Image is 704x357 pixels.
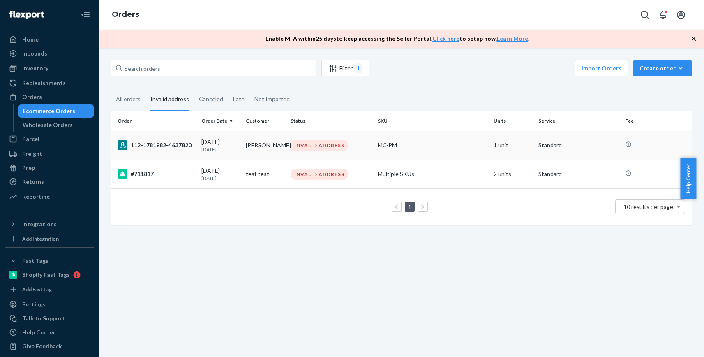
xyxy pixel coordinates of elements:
input: Search orders [111,60,316,76]
p: Standard [538,141,619,149]
p: [DATE] [201,146,239,153]
a: Help Center [5,326,94,339]
th: SKU [374,111,491,131]
div: Invalid address [150,88,189,111]
div: MC-PM [378,141,487,149]
div: Filter [322,63,369,73]
a: Inventory [5,62,94,75]
img: Flexport logo [9,11,44,19]
div: Integrations [22,220,57,228]
a: Orders [5,90,94,104]
td: test test [242,160,287,188]
div: Give Feedback [22,342,62,350]
a: Freight [5,147,94,160]
div: Customer [246,117,284,124]
button: Fast Tags [5,254,94,267]
a: Add Integration [5,234,94,244]
a: Returns [5,175,94,188]
div: Ecommerce Orders [23,107,75,115]
th: Units [490,111,535,131]
a: Replenishments [5,76,94,90]
div: INVALID ADDRESS [291,169,348,180]
p: [DATE] [201,175,239,182]
div: Talk to Support [22,314,65,322]
button: Open Search Box [637,7,653,23]
th: Status [287,111,374,131]
div: Inventory [22,64,48,72]
div: Parcel [22,135,39,143]
div: INVALID ADDRESS [291,140,348,151]
div: 112-1781982-4637820 [118,140,195,150]
div: Reporting [22,192,50,201]
div: Returns [22,178,44,186]
button: Help Center [680,158,696,199]
div: All orders [116,88,141,110]
a: Wholesale Orders [18,118,94,132]
div: Add Integration [22,235,59,242]
td: 1 unit [490,131,535,160]
div: [DATE] [201,167,239,182]
a: Click here [432,35,459,42]
button: Integrations [5,218,94,231]
p: Enable MFA within 25 days to keep accessing the Seller Portal. to setup now. . [265,35,529,43]
td: Multiple SKUs [374,160,491,188]
button: Filter [321,60,369,76]
div: Help Center [22,328,55,336]
div: Fast Tags [22,257,48,265]
div: Create order [639,64,686,72]
div: Canceled [199,88,223,110]
button: Give Feedback [5,340,94,353]
th: Order [111,111,198,131]
a: Settings [5,298,94,311]
div: Wholesale Orders [23,121,73,129]
div: #711817 [118,169,195,179]
a: Ecommerce Orders [18,104,94,118]
a: Inbounds [5,47,94,60]
a: Add Fast Tag [5,285,94,294]
span: 10 results per page [623,203,673,210]
div: Shopify Fast Tags [22,271,70,279]
div: Inbounds [22,49,47,58]
a: Talk to Support [5,312,94,325]
div: Add Fast Tag [22,286,52,293]
th: Service [535,111,622,131]
div: Late [233,88,245,110]
td: 2 units [490,160,535,188]
div: [DATE] [201,138,239,153]
a: Page 1 is your current page [406,203,413,210]
a: Prep [5,161,94,174]
p: Standard [538,170,619,178]
div: Freight [22,150,42,158]
button: Import Orders [575,60,628,76]
a: Home [5,33,94,46]
a: Learn More [497,35,528,42]
ol: breadcrumbs [105,3,146,27]
button: Open account menu [673,7,689,23]
div: Orders [22,93,42,101]
a: Parcel [5,132,94,146]
a: Orders [112,10,139,19]
button: Create order [633,60,692,76]
div: Not Imported [254,88,290,110]
button: Open notifications [655,7,671,23]
td: [PERSON_NAME] [242,131,287,160]
a: Shopify Fast Tags [5,268,94,281]
th: Order Date [198,111,242,131]
div: Settings [22,300,46,308]
div: Prep [22,164,35,172]
div: 1 [355,63,362,73]
div: Home [22,35,39,44]
button: Close Navigation [77,7,94,23]
div: Replenishments [22,79,66,87]
a: Reporting [5,190,94,203]
th: Fee [622,111,692,131]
